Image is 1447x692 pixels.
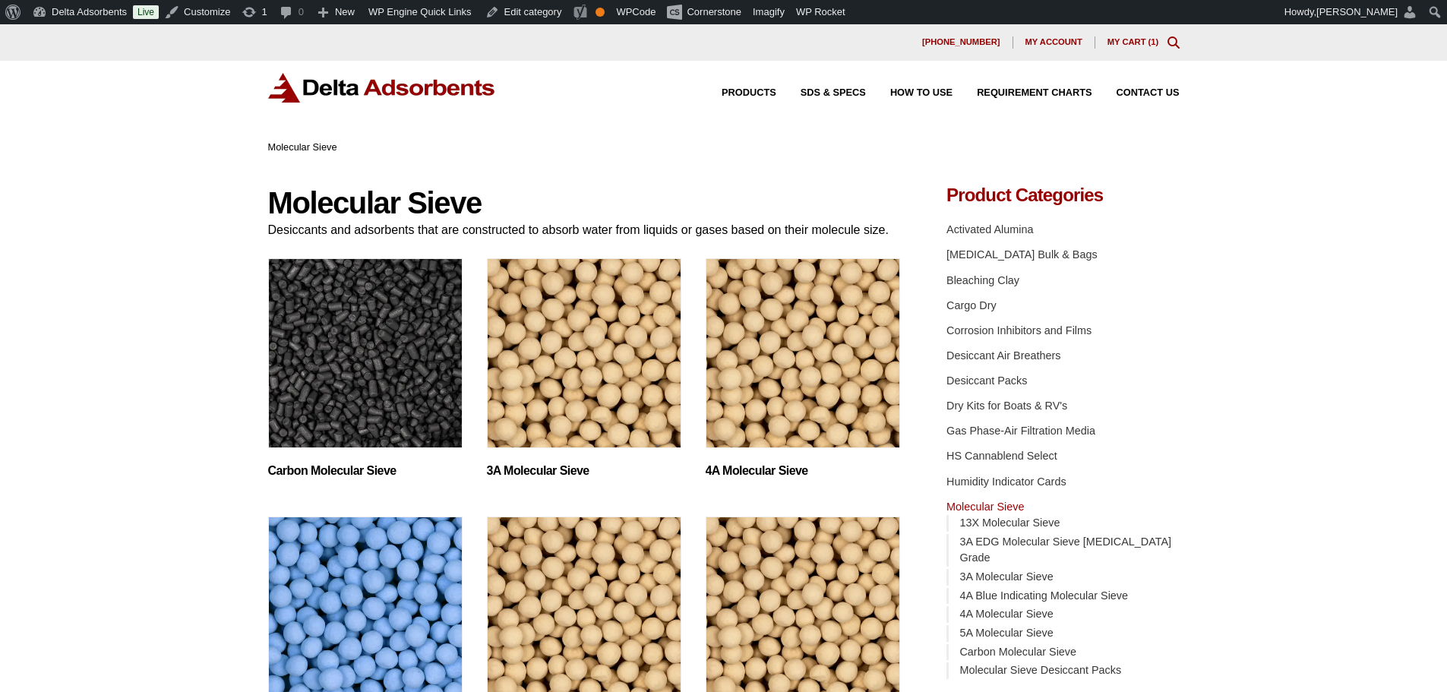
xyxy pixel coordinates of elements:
[910,36,1013,49] a: [PHONE_NUMBER]
[1107,37,1159,46] a: My Cart (1)
[959,664,1121,676] a: Molecular Sieve Desiccant Packs
[1025,38,1082,46] span: My account
[946,374,1027,387] a: Desiccant Packs
[946,299,997,311] a: Cargo Dry
[946,425,1095,437] a: Gas Phase-Air Filtration Media
[133,5,159,19] a: Live
[959,570,1053,583] a: 3A Molecular Sieve
[946,450,1057,462] a: HS Cannablend Select
[959,608,1053,620] a: 4A Molecular Sieve
[1316,6,1398,17] span: [PERSON_NAME]
[776,88,866,98] a: SDS & SPECS
[959,627,1053,639] a: 5A Molecular Sieve
[1013,36,1095,49] a: My account
[706,463,900,478] h2: 4A Molecular Sieve
[487,258,681,478] a: Visit product category 3A Molecular Sieve
[959,646,1076,658] a: Carbon Molecular Sieve
[946,400,1067,412] a: Dry Kits for Boats & RV's
[946,274,1019,286] a: Bleaching Clay
[268,186,902,220] h1: Molecular Sieve
[487,258,681,448] img: 3A Molecular Sieve
[922,38,1000,46] span: [PHONE_NUMBER]
[706,258,900,448] img: 4A Molecular Sieve
[268,141,337,153] span: Molecular Sieve
[946,476,1066,488] a: Humidity Indicator Cards
[1117,88,1180,98] span: Contact Us
[801,88,866,98] span: SDS & SPECS
[722,88,776,98] span: Products
[268,258,463,478] a: Visit product category Carbon Molecular Sieve
[946,223,1033,235] a: Activated Alumina
[953,88,1092,98] a: Requirement Charts
[1167,36,1180,49] div: Toggle Modal Content
[1092,88,1180,98] a: Contact Us
[890,88,953,98] span: How to Use
[959,517,1060,529] a: 13X Molecular Sieve
[946,324,1092,337] a: Corrosion Inhibitors and Films
[959,589,1128,602] a: 4A Blue Indicating Molecular Sieve
[268,463,463,478] h2: Carbon Molecular Sieve
[596,8,605,17] div: OK
[959,536,1171,564] a: 3A EDG Molecular Sieve [MEDICAL_DATA] Grade
[946,248,1098,261] a: [MEDICAL_DATA] Bulk & Bags
[268,258,463,448] img: Carbon Molecular Sieve
[697,88,776,98] a: Products
[706,258,900,478] a: Visit product category 4A Molecular Sieve
[977,88,1092,98] span: Requirement Charts
[487,463,681,478] h2: 3A Molecular Sieve
[946,186,1179,204] h4: Product Categories
[866,88,953,98] a: How to Use
[1151,37,1155,46] span: 1
[946,501,1024,513] a: Molecular Sieve
[268,220,902,240] p: Desiccants and adsorbents that are constructed to absorb water from liquids or gases based on the...
[268,73,496,103] img: Delta Adsorbents
[946,349,1060,362] a: Desiccant Air Breathers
